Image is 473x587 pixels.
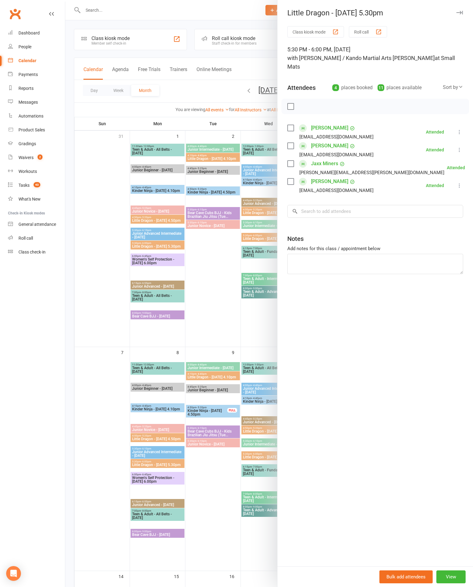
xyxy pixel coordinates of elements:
div: Class check-in [18,250,46,254]
a: Gradings [8,137,65,151]
div: places available [378,83,422,92]
a: Dashboard [8,26,65,40]
div: Attended [426,183,444,188]
div: Waivers [18,155,34,160]
a: [PERSON_NAME] [311,123,348,133]
div: [EMAIL_ADDRESS][DOMAIN_NAME] [299,133,374,141]
button: View [436,570,466,583]
span: with [PERSON_NAME] / Kando Martial Arts [PERSON_NAME] [287,55,435,61]
span: 2 [38,154,42,160]
div: Payments [18,72,38,77]
a: Class kiosk mode [8,245,65,259]
a: Clubworx [7,6,23,22]
a: Jaxx Miners [311,159,338,169]
a: General attendance kiosk mode [8,218,65,231]
div: Attended [426,148,444,152]
button: Roll call [349,26,387,38]
a: Messages [8,95,65,109]
div: Add notes for this class / appointment below [287,245,463,252]
a: Tasks 40 [8,178,65,192]
a: People [8,40,65,54]
div: Tasks [18,183,30,188]
div: [EMAIL_ADDRESS][DOMAIN_NAME] [299,186,374,194]
button: Bulk add attendees [379,570,433,583]
span: 40 [34,182,40,187]
div: Little Dragon - [DATE] 5.30pm [277,9,473,17]
div: What's New [18,197,41,202]
div: Notes [287,234,304,243]
div: 11 [378,84,384,91]
a: Roll call [8,231,65,245]
div: Sort by [443,83,463,91]
div: People [18,44,31,49]
button: Class kiosk mode [287,26,344,38]
div: Automations [18,114,43,118]
a: Reports [8,82,65,95]
div: Dashboard [18,30,40,35]
a: Payments [8,68,65,82]
input: Search to add attendees [287,205,463,218]
div: Gradings [18,141,36,146]
a: [PERSON_NAME] [311,177,348,186]
div: Attendees [287,83,316,92]
div: Workouts [18,169,37,174]
div: [PERSON_NAME][EMAIL_ADDRESS][PERSON_NAME][DOMAIN_NAME] [299,169,444,177]
div: Product Sales [18,127,45,132]
div: Roll call [18,236,33,241]
a: Calendar [8,54,65,68]
div: [EMAIL_ADDRESS][DOMAIN_NAME] [299,151,374,159]
a: Workouts [8,165,65,178]
div: Reports [18,86,34,91]
div: General attendance [18,222,56,227]
div: Calendar [18,58,36,63]
a: What's New [8,192,65,206]
a: Product Sales [8,123,65,137]
div: Open Intercom Messenger [6,566,21,581]
div: Attended [426,130,444,134]
div: 4 [332,84,339,91]
a: Automations [8,109,65,123]
a: Waivers 2 [8,151,65,165]
div: Attended [447,166,465,170]
a: [PERSON_NAME] [311,141,348,151]
div: 5:30 PM - 6:00 PM, [DATE] [287,45,463,71]
div: Messages [18,100,38,105]
div: places booked [332,83,373,92]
